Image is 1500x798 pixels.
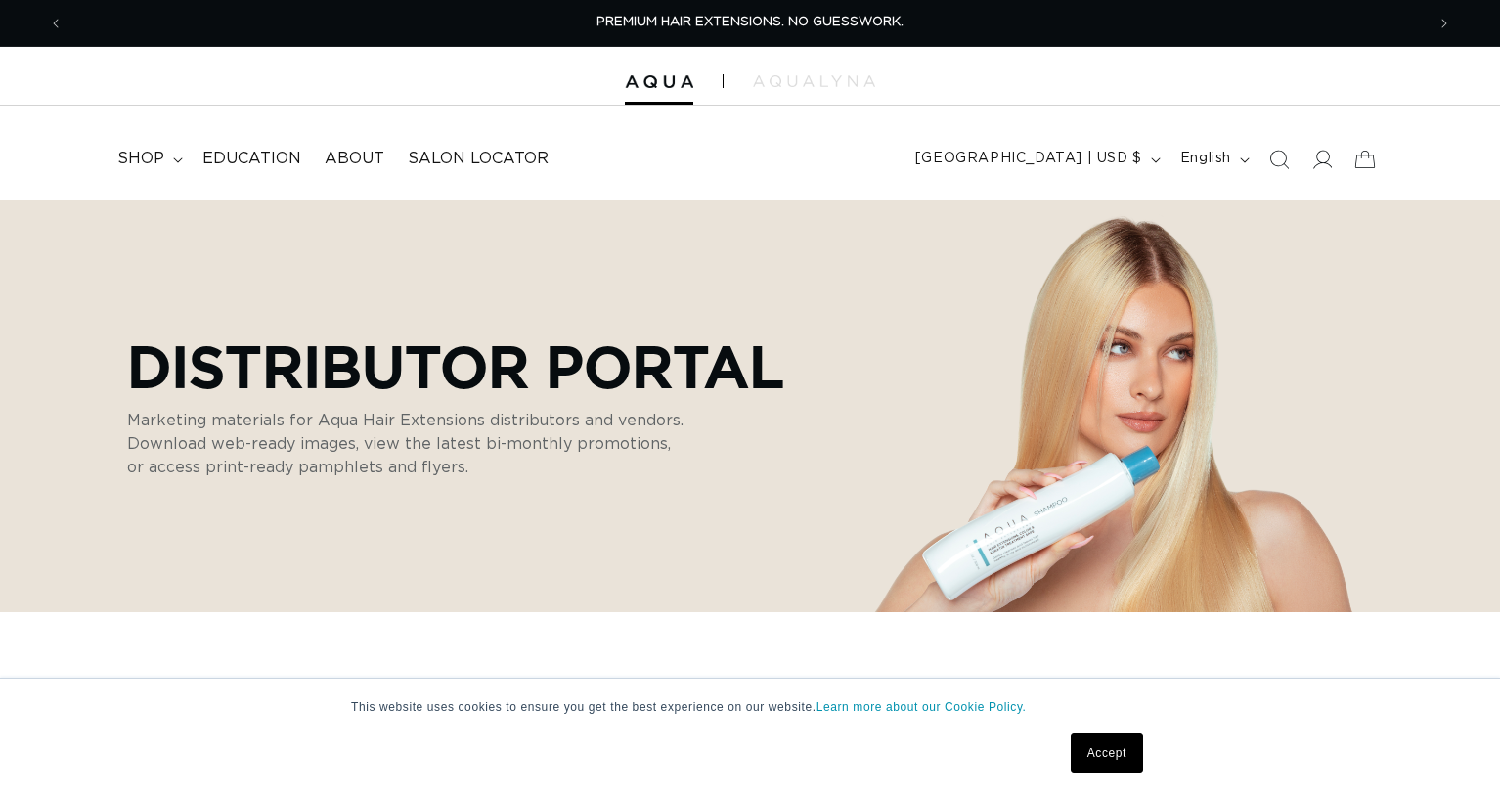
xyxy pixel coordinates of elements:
[596,16,904,28] span: PREMIUM HAIR EXTENSIONS. NO GUESSWORK.
[904,141,1169,178] button: [GEOGRAPHIC_DATA] | USD $
[1180,149,1231,169] span: English
[117,149,164,169] span: shop
[351,698,1149,716] p: This website uses cookies to ensure you get the best experience on our website.
[915,149,1142,169] span: [GEOGRAPHIC_DATA] | USD $
[313,137,396,181] a: About
[202,149,301,169] span: Education
[1423,5,1466,42] button: Next announcement
[325,149,384,169] span: About
[408,149,549,169] span: Salon Locator
[127,409,684,479] p: Marketing materials for Aqua Hair Extensions distributors and vendors. Download web-ready images,...
[106,137,191,181] summary: shop
[816,700,1027,714] a: Learn more about our Cookie Policy.
[127,332,784,399] p: Distributor Portal
[191,137,313,181] a: Education
[1257,138,1301,181] summary: Search
[625,75,693,89] img: Aqua Hair Extensions
[753,75,875,87] img: aqualyna.com
[1071,733,1143,773] a: Accept
[34,5,77,42] button: Previous announcement
[396,137,560,181] a: Salon Locator
[1169,141,1257,178] button: English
